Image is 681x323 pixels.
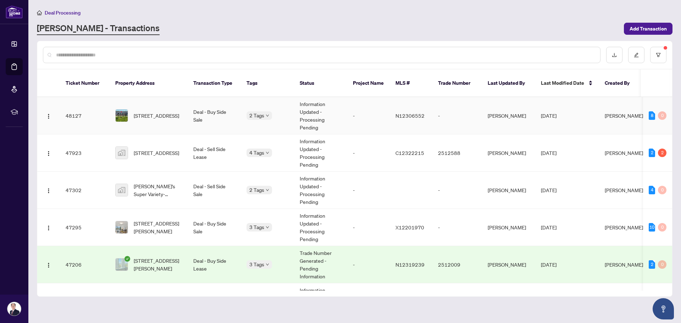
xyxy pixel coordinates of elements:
div: 2 [649,260,655,269]
img: thumbnail-img [116,184,128,196]
span: C12322215 [395,150,424,156]
span: down [266,188,269,192]
span: N12306552 [395,112,425,119]
span: [STREET_ADDRESS] [134,149,179,157]
td: Deal - Sell Side Lease [188,134,241,172]
td: Deal - Buy Side Sale [188,209,241,246]
td: 47206 [60,246,110,283]
button: Logo [43,184,54,196]
th: Ticket Number [60,69,110,97]
img: Logo [46,225,51,231]
span: [PERSON_NAME] [605,112,643,119]
img: thumbnail-img [116,110,128,122]
img: Logo [46,188,51,194]
td: - [432,172,482,209]
td: 46927 [60,283,110,321]
td: [PERSON_NAME] [482,172,535,209]
span: N12319239 [395,261,425,268]
td: [PERSON_NAME] [482,209,535,246]
td: [PERSON_NAME] [482,246,535,283]
img: thumbnail-img [116,258,128,271]
th: Property Address [110,69,188,97]
td: 2512009 [432,246,482,283]
div: 0 [658,111,666,120]
td: 47295 [60,209,110,246]
td: - [347,283,390,321]
td: [PERSON_NAME] [482,97,535,134]
span: 2 Tags [249,111,264,119]
td: 48127 [60,97,110,134]
td: - [347,134,390,172]
span: [DATE] [541,224,557,230]
td: 2512588 [432,134,482,172]
span: down [266,225,269,229]
span: 4 Tags [249,149,264,157]
img: logo [6,5,23,18]
img: thumbnail-img [116,221,128,233]
img: Logo [46,151,51,156]
td: 47923 [60,134,110,172]
td: 47302 [60,172,110,209]
td: Information Updated - Processing Pending [294,209,347,246]
td: - [432,97,482,134]
span: filter [656,52,661,57]
td: 2512588 [432,283,482,321]
span: 3 Tags [249,223,264,231]
img: thumbnail-img [116,147,128,159]
a: [PERSON_NAME] - Transactions [37,22,160,35]
img: Logo [46,113,51,119]
img: Profile Icon [7,302,21,316]
th: MLS # [390,69,432,97]
div: 0 [658,223,666,232]
button: edit [628,47,644,63]
button: download [606,47,622,63]
span: home [37,10,42,15]
td: Information Updated - Processing Pending [294,134,347,172]
span: [DATE] [541,261,557,268]
th: Tags [241,69,294,97]
td: [PERSON_NAME] [482,134,535,172]
th: Trade Number [432,69,482,97]
button: Open asap [653,298,674,319]
div: 4 [649,186,655,194]
button: Logo [43,110,54,121]
th: Status [294,69,347,97]
span: down [266,151,269,155]
button: filter [650,47,666,63]
span: [PERSON_NAME]'s Super Variety-[STREET_ADDRESS] [134,182,182,198]
span: Deal Processing [45,10,81,16]
td: - [432,209,482,246]
span: [PERSON_NAME] [605,187,643,193]
span: down [266,114,269,117]
img: Logo [46,262,51,268]
th: Transaction Type [188,69,241,97]
button: Logo [43,147,54,158]
th: Last Updated By [482,69,535,97]
div: 2 [658,149,666,157]
td: Information Updated - Processing Pending [294,283,347,321]
td: - [347,246,390,283]
td: Trade Number Generated - Pending Information [294,246,347,283]
td: Listing - Lease [188,283,241,321]
th: Last Modified Date [535,69,599,97]
div: 10 [649,223,655,232]
span: [PERSON_NAME] [605,261,643,268]
span: [PERSON_NAME] [605,150,643,156]
span: X12201970 [395,224,424,230]
span: 3 Tags [249,260,264,268]
span: Last Modified Date [541,79,584,87]
td: Information Updated - Processing Pending [294,97,347,134]
td: Deal - Buy Side Sale [188,97,241,134]
td: - [347,97,390,134]
button: Logo [43,222,54,233]
button: Add Transaction [624,23,672,35]
th: Created By [599,69,642,97]
span: Add Transaction [630,23,667,34]
td: [PERSON_NAME] [482,283,535,321]
span: 2 Tags [249,186,264,194]
div: 8 [649,111,655,120]
span: down [266,263,269,266]
td: Deal - Sell Side Sale [188,172,241,209]
td: - [347,172,390,209]
div: 0 [658,260,666,269]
